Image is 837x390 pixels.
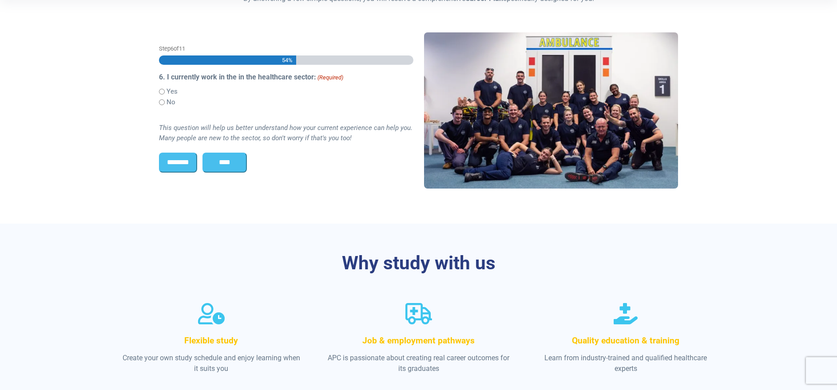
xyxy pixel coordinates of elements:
[179,45,185,52] span: 11
[317,73,343,82] span: (Required)
[327,353,510,374] p: APC is passionate about creating real career outcomes for its graduates
[281,55,293,65] span: 54%
[167,97,175,107] label: No
[572,335,679,346] span: Quality education & training
[171,45,174,52] span: 6
[535,353,717,374] p: Learn from industry-trained and qualified healthcare experts
[159,72,413,83] legend: 6. I currently work in the in the healthcare sector:
[184,335,238,346] span: Flexible study
[167,87,178,97] label: Yes
[159,124,413,142] i: This question will help us better understand how your current experience can help you. Many peopl...
[159,44,413,53] p: Step of
[120,353,303,374] p: Create your own study schedule and enjoy learning when it suits you
[159,252,678,275] h3: Why study with us
[362,335,475,346] span: Job & employment pathways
